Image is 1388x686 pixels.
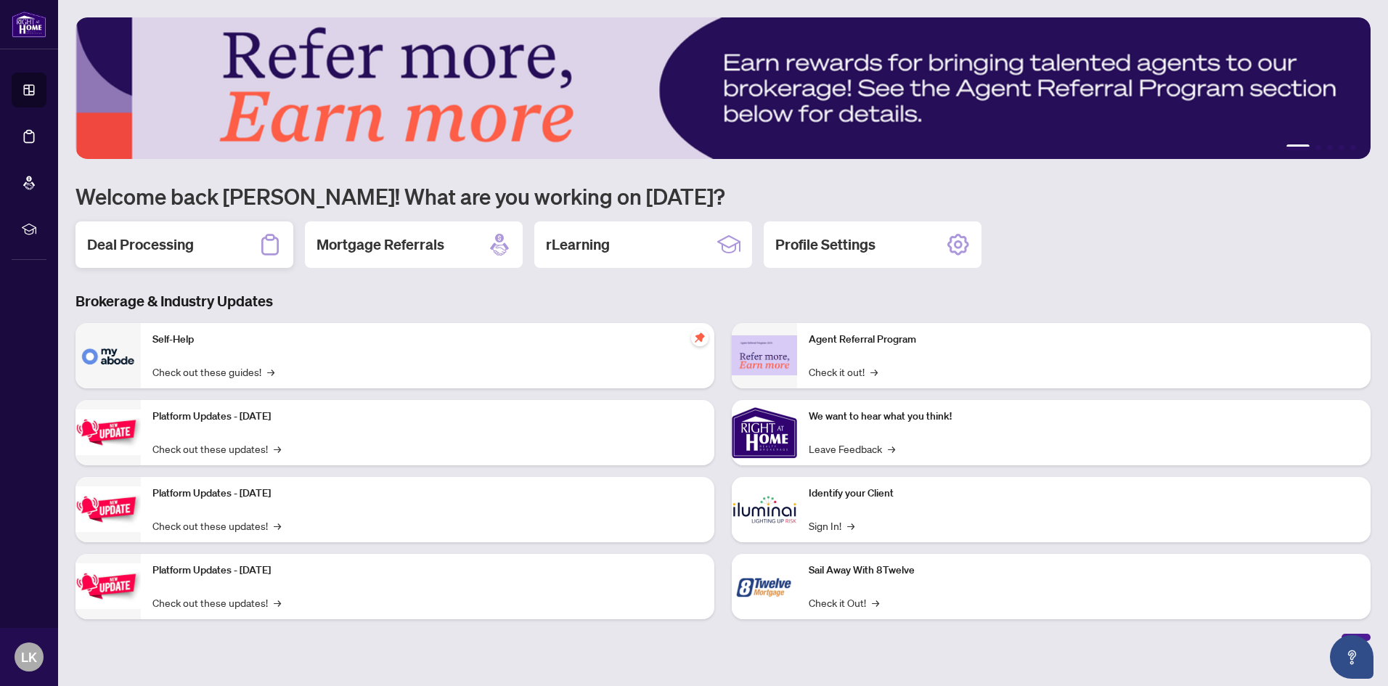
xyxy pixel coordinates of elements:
span: LK [21,647,37,667]
h1: Welcome back [PERSON_NAME]! What are you working on [DATE]? [75,182,1371,210]
a: Check it out!→ [809,364,878,380]
button: 3 [1327,144,1333,150]
a: Check out these updates!→ [152,595,281,611]
p: Platform Updates - [DATE] [152,409,703,425]
a: Check out these updates!→ [152,441,281,457]
a: Check it Out!→ [809,595,879,611]
a: Check out these updates!→ [152,518,281,534]
button: 5 [1350,144,1356,150]
span: → [274,518,281,534]
button: 1 [1286,144,1310,150]
img: Platform Updates - July 21, 2025 [75,409,141,455]
a: Check out these guides!→ [152,364,274,380]
p: Self-Help [152,332,703,348]
span: pushpin [691,329,709,346]
p: Sail Away With 8Twelve [809,563,1359,579]
img: We want to hear what you think! [732,400,797,465]
button: 2 [1315,144,1321,150]
img: Platform Updates - June 23, 2025 [75,563,141,609]
a: Sign In!→ [809,518,854,534]
span: → [847,518,854,534]
img: Self-Help [75,323,141,388]
img: Platform Updates - July 8, 2025 [75,486,141,532]
h2: rLearning [546,234,610,255]
span: → [870,364,878,380]
span: → [274,441,281,457]
span: → [872,595,879,611]
h3: Brokerage & Industry Updates [75,291,1371,311]
h2: Deal Processing [87,234,194,255]
h2: Mortgage Referrals [317,234,444,255]
button: Open asap [1330,635,1373,679]
p: Identify your Client [809,486,1359,502]
span: → [274,595,281,611]
button: 4 [1339,144,1344,150]
h2: Profile Settings [775,234,875,255]
p: Agent Referral Program [809,332,1359,348]
span: → [267,364,274,380]
img: Agent Referral Program [732,335,797,375]
img: Slide 0 [75,17,1371,159]
img: Identify your Client [732,477,797,542]
p: We want to hear what you think! [809,409,1359,425]
img: logo [12,11,46,38]
p: Platform Updates - [DATE] [152,563,703,579]
span: → [888,441,895,457]
a: Leave Feedback→ [809,441,895,457]
img: Sail Away With 8Twelve [732,554,797,619]
p: Platform Updates - [DATE] [152,486,703,502]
